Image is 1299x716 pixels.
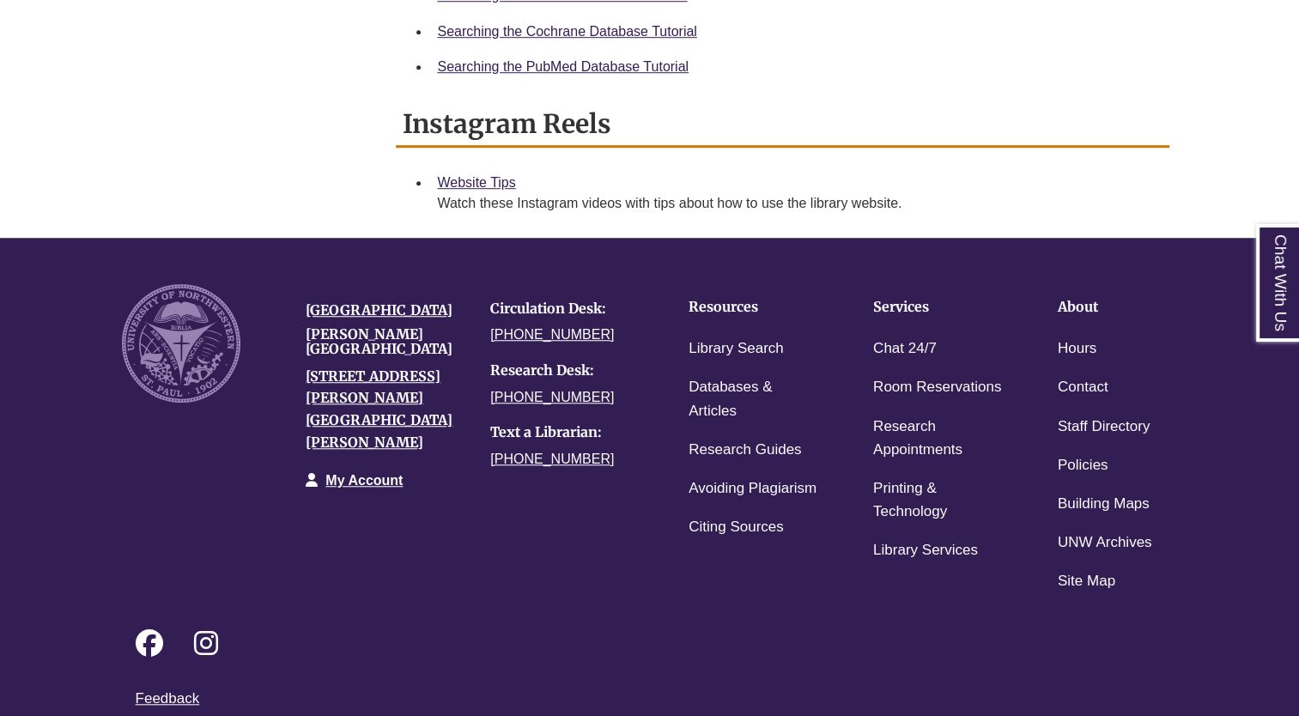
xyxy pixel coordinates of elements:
[136,629,163,657] i: Follow on Facebook
[325,473,403,488] a: My Account
[873,337,937,361] a: Chat 24/7
[689,515,784,540] a: Citing Sources
[306,327,464,357] h4: [PERSON_NAME][GEOGRAPHIC_DATA]
[490,327,614,342] a: [PHONE_NUMBER]
[1230,319,1295,342] a: Back to Top
[396,102,1168,148] h2: Instagram Reels
[873,476,1005,525] a: Printing & Technology
[136,690,200,707] a: Feedback
[873,415,1005,463] a: Research Appointments
[1058,492,1150,517] a: Building Maps
[689,438,801,463] a: Research Guides
[689,375,820,423] a: Databases & Articles
[1058,337,1096,361] a: Hours
[689,476,816,501] a: Avoiding Plagiarism
[490,452,614,466] a: [PHONE_NUMBER]
[490,425,649,440] h4: Text a Librarian:
[873,538,978,563] a: Library Services
[1058,531,1152,555] a: UNW Archives
[490,363,649,379] h4: Research Desk:
[437,59,689,74] a: Searching the PubMed Database Tutorial
[437,24,696,39] a: Searching the Cochrane Database Tutorial
[1058,453,1108,478] a: Policies
[873,300,1005,315] h4: Services
[490,301,649,317] h4: Circulation Desk:
[194,629,218,657] i: Follow on Instagram
[122,284,241,404] img: UNW seal
[490,390,614,404] a: [PHONE_NUMBER]
[1058,375,1108,400] a: Contact
[1058,300,1189,315] h4: About
[437,175,515,190] a: Website Tips
[873,375,1001,400] a: Room Reservations
[306,301,452,319] a: [GEOGRAPHIC_DATA]
[306,367,452,451] a: [STREET_ADDRESS][PERSON_NAME][GEOGRAPHIC_DATA][PERSON_NAME]
[1058,415,1150,440] a: Staff Directory
[689,300,820,315] h4: Resources
[689,337,784,361] a: Library Search
[437,193,1155,214] div: Watch these Instagram videos with tips about how to use the library website.
[1058,569,1115,594] a: Site Map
